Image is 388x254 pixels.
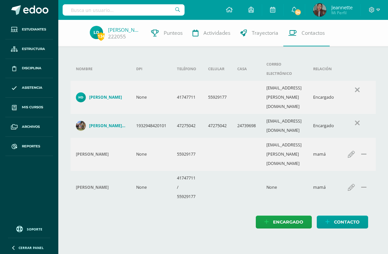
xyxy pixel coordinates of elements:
[27,227,42,231] span: Soporte
[308,81,339,114] td: Encargado
[308,57,339,81] th: Relación
[63,4,185,16] input: Busca un usuario...
[172,138,203,171] td: 55929177
[331,4,353,11] span: Jeannette
[76,92,86,102] img: 68b219d1bd5d6e3f366e43f505aacc91.png
[172,81,203,114] td: 41747711
[89,95,122,100] h4: [PERSON_NAME]
[22,85,42,90] span: Asistencia
[131,171,172,204] td: None
[108,33,126,40] a: 222055
[261,114,308,138] td: [EMAIL_ADDRESS][DOMAIN_NAME]
[261,57,308,81] th: Correo electrónico
[131,138,172,171] td: None
[22,27,46,32] span: Estudiantes
[71,57,131,81] th: Nombre
[313,3,326,17] img: e0e3018be148909e9b9cf69bbfc1c52d.png
[76,152,109,157] h4: [PERSON_NAME]
[136,123,166,128] a: 1932948420101
[108,26,141,33] a: [PERSON_NAME] de
[89,123,126,128] h4: [PERSON_NAME] de [PERSON_NAME]
[334,216,360,228] span: Contacto
[172,114,203,138] td: 47275042
[283,20,330,46] a: Contactos
[5,39,53,59] a: Estructura
[232,57,261,81] th: Casa
[97,32,105,40] span: 134
[308,138,339,171] td: mamá
[90,26,103,39] img: 037b0905a649e5e64e9c829b7f7574c0.png
[76,121,86,131] img: cc3b25953e149990e931576eabdc0bb1.png
[22,46,45,52] span: Estructura
[76,185,109,190] h4: [PERSON_NAME]
[188,20,235,46] a: Actividades
[22,66,41,71] span: Disciplina
[273,216,303,228] span: Encargado
[76,185,126,190] div: Heydi Dávila
[131,57,172,81] th: DPI
[5,98,53,117] a: Mis cursos
[308,114,339,138] td: Encargado
[232,114,261,138] td: 24739698
[131,81,172,114] td: None
[22,105,43,110] span: Mis cursos
[5,20,53,39] a: Estudiantes
[302,29,325,36] span: Contactos
[203,81,232,114] td: 55929177
[308,171,339,204] td: mamá
[164,29,183,36] span: Punteos
[76,92,126,102] a: [PERSON_NAME]
[331,10,353,16] span: Mi Perfil
[5,78,53,98] a: Asistencia
[177,175,195,199] a: 41747711 / 55929177
[172,57,203,81] th: Teléfono
[317,216,368,229] a: Contacto
[22,124,40,129] span: Archivos
[203,29,230,36] span: Actividades
[76,152,126,157] div: Heidy Dávila
[294,9,302,16] span: 34
[261,138,308,171] td: [EMAIL_ADDRESS][PERSON_NAME][DOMAIN_NAME]
[19,245,44,250] span: Cerrar panel
[261,171,308,204] td: None
[235,20,283,46] a: Trayectoria
[146,20,188,46] a: Punteos
[256,216,312,229] a: Encargado
[76,121,126,131] a: [PERSON_NAME] de [PERSON_NAME]
[8,224,50,233] a: Soporte
[203,57,232,81] th: Celular
[5,137,53,156] a: Reportes
[261,81,308,114] td: [EMAIL_ADDRESS][PERSON_NAME][DOMAIN_NAME]
[22,144,40,149] span: Reportes
[5,117,53,137] a: Archivos
[203,114,232,138] td: 47275042
[5,59,53,78] a: Disciplina
[252,29,278,36] span: Trayectoria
